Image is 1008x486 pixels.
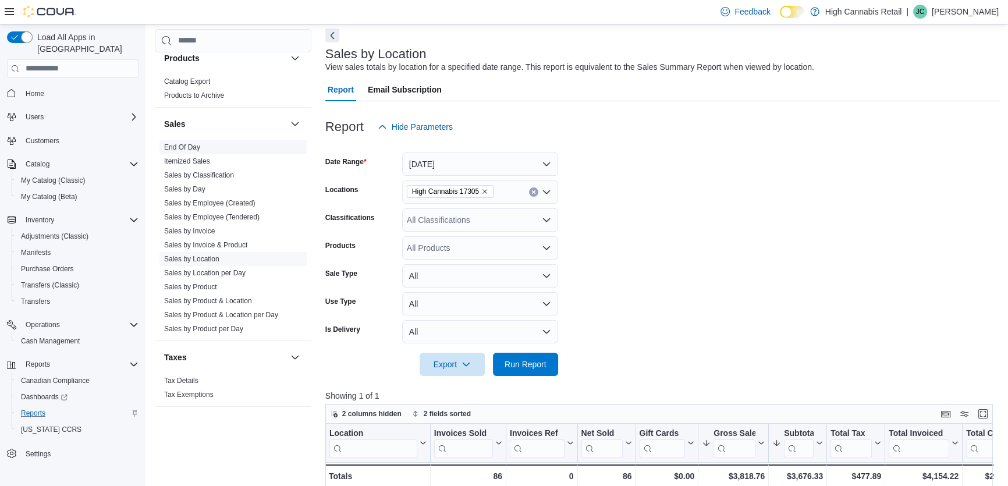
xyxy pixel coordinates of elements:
div: $477.89 [830,469,881,483]
button: Run Report [493,353,558,376]
div: Gift Cards [639,428,685,439]
div: Invoices Ref [510,428,564,457]
span: Report [328,78,354,101]
span: Canadian Compliance [21,376,90,385]
span: 2 fields sorted [424,409,471,418]
p: | [906,5,908,19]
span: Operations [21,318,139,332]
a: My Catalog (Beta) [16,190,82,204]
span: Manifests [16,246,139,260]
span: My Catalog (Beta) [21,192,77,201]
span: 2 columns hidden [342,409,402,418]
button: Location [329,428,427,457]
button: All [402,292,558,315]
div: Total Tax [830,428,872,457]
button: Purchase Orders [12,261,143,277]
label: Locations [325,185,359,194]
span: Customers [26,136,59,146]
span: Sales by Employee (Created) [164,198,255,208]
label: Use Type [325,297,356,306]
button: Next [325,29,339,42]
div: Location [329,428,417,457]
span: Reports [21,357,139,371]
button: Open list of options [542,243,551,253]
button: Display options [957,407,971,421]
button: Total Tax [830,428,881,457]
span: [US_STATE] CCRS [21,425,81,434]
button: Users [21,110,48,124]
span: Sales by Location per Day [164,268,246,278]
button: Sales [288,117,302,131]
button: Net Sold [581,428,631,457]
span: Sales by Classification [164,171,234,180]
a: Tax Exemptions [164,391,214,399]
span: Reports [26,360,50,369]
p: Showing 1 of 1 [325,390,1000,402]
button: All [402,264,558,288]
span: Email Subscription [368,78,442,101]
div: Total Invoiced [889,428,949,457]
span: Inventory [21,213,139,227]
span: Catalog [26,159,49,169]
span: Washington CCRS [16,423,139,437]
button: My Catalog (Classic) [12,172,143,189]
span: Sales by Invoice [164,226,215,236]
span: Settings [26,449,51,459]
button: Cash Management [12,333,143,349]
span: Sales by Employee (Tendered) [164,212,260,222]
a: Customers [21,134,64,148]
a: [US_STATE] CCRS [16,423,86,437]
h3: Taxes [164,352,187,363]
a: Sales by Product per Day [164,325,243,333]
span: Home [26,89,44,98]
span: Inventory [26,215,54,225]
div: Sales [155,140,311,340]
span: Tax Details [164,376,198,385]
a: Canadian Compliance [16,374,94,388]
button: Adjustments (Classic) [12,228,143,244]
button: Gift Cards [639,428,694,457]
input: Dark Mode [780,6,804,18]
a: Sales by Product & Location per Day [164,311,278,319]
button: Enter fullscreen [976,407,990,421]
span: Purchase Orders [16,262,139,276]
div: Subtotal [784,428,814,439]
div: $3,818.76 [702,469,765,483]
button: Hide Parameters [373,115,457,139]
div: $3,676.33 [772,469,823,483]
span: Catalog [21,157,139,171]
a: Reports [16,406,50,420]
span: Transfers [16,295,139,308]
span: JC [916,5,925,19]
button: Reports [21,357,55,371]
span: Users [26,112,44,122]
button: Remove High Cannabis 17305 from selection in this group [481,188,488,195]
button: Home [2,85,143,102]
a: End Of Day [164,143,200,151]
a: Catalog Export [164,77,210,86]
span: Settings [21,446,139,460]
button: Keyboard shortcuts [939,407,953,421]
button: Catalog [2,156,143,172]
h3: Report [325,120,364,134]
span: Sales by Product per Day [164,324,243,334]
div: 86 [581,469,631,483]
a: Sales by Invoice [164,227,215,235]
a: My Catalog (Classic) [16,173,90,187]
div: Subtotal [784,428,814,457]
a: Purchase Orders [16,262,79,276]
a: Sales by Location per Day [164,269,246,277]
button: Taxes [164,352,286,363]
div: Invoices Sold [434,428,493,439]
button: Reports [2,356,143,373]
div: Invoices Ref [510,428,564,439]
span: My Catalog (Classic) [16,173,139,187]
label: Products [325,241,356,250]
button: My Catalog (Beta) [12,189,143,205]
span: Adjustments (Classic) [16,229,139,243]
button: Clear input [529,187,538,197]
button: [DATE] [402,152,558,176]
div: Taxes [155,374,311,406]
